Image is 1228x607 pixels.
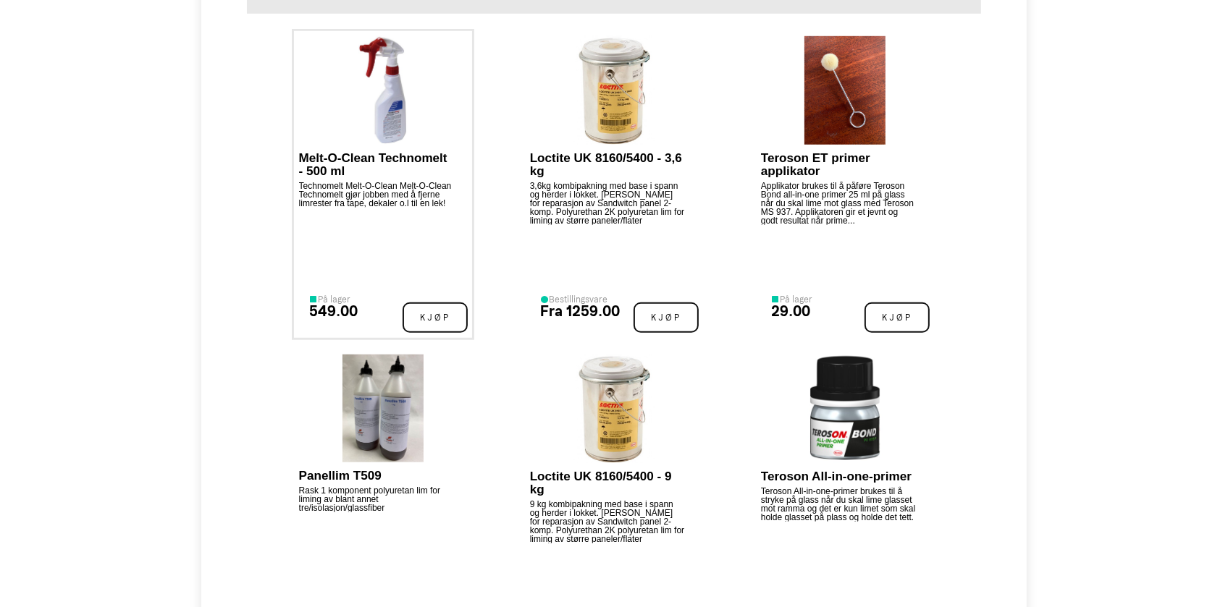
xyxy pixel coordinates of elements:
div: På lager [309,295,358,304]
img: Applikator1.jpg [804,36,886,145]
div: Fra 1259.00 [540,304,620,318]
img: limoghrdermakroplast81605400-31.jpg [549,36,679,145]
img: limoghrdermakroplast81605400-31.jpg [549,355,679,463]
img: technomelt_meltoclean2.jpg [358,36,408,145]
div: 29.00 [771,304,812,318]
a: Teroson ET primer applikator Applikator brukes til å påføre Teroson Bond all-in-one primer 25 ml ... [761,36,930,295]
img: Primer_Teroson.jpg [791,355,899,463]
p: Teroson ET primer applikator [761,152,917,178]
p: 3,6kg kombipakning med base i spann og herder i lokket. [PERSON_NAME] for reparasjon av Sandwitch... [530,182,686,225]
a: Melt-O-Clean Technomelt - 500 ml Technomelt Melt-O-Clean Melt-O-Clean Technomelt gjør jobben med ... [299,36,468,295]
div: På lager [771,295,812,304]
p: Panellim T509 [299,470,455,483]
img: Panellim_T509-1607040803208.jpg [342,355,424,463]
span: Kjøp [865,302,930,333]
span: Kjøp [403,302,468,333]
p: Rask 1 komponent polyuretan lim for liming av blant annet tre/isolasjon/glassfiber [299,486,455,512]
p: 9 kg kombipakning med base i spann og herder i lokket. [PERSON_NAME] for reparasjon av Sandwitch ... [530,500,686,543]
div: Bestillingsvare [540,295,620,304]
a: Loctite UK 8160/5400 - 3,6 kg 3,6kg kombipakning med base i spann og herder i lokket. [PERSON_NAM... [530,36,699,295]
p: Melt-O-Clean Technomelt - 500 ml [299,152,455,178]
p: Applikator brukes til å påføre Teroson Bond all-in-one primer 25 ml på glass når du skal lime mot... [761,182,917,225]
p: Teroson All-in-one-primer [761,470,917,483]
div: 549.00 [309,304,358,318]
span: Kjøp [634,302,699,333]
p: Teroson All-in-one-primer brukes til å stryke på glass når du skal lime glasset mot ramma og det ... [761,487,917,522]
p: Technomelt Melt-O-Clean Melt-O-Clean Technomelt gjør jobben med å fjerne limrester fra tape, deka... [299,182,455,208]
p: Loctite UK 8160/5400 - 3,6 kg [530,152,686,178]
p: Loctite UK 8160/5400 - 9 kg [530,470,686,496]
